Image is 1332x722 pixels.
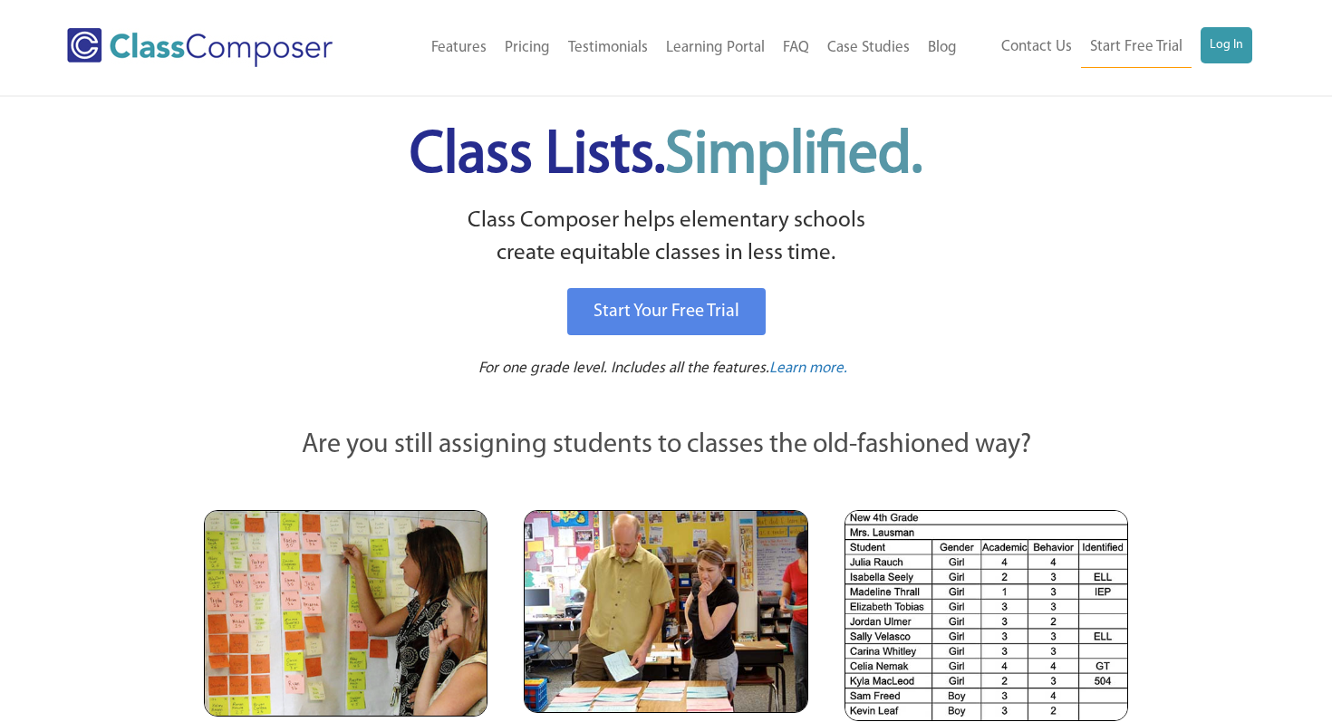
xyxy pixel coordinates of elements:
[559,28,657,68] a: Testimonials
[665,127,922,186] span: Simplified.
[1201,27,1252,63] a: Log In
[919,28,966,68] a: Blog
[657,28,774,68] a: Learning Portal
[992,27,1081,67] a: Contact Us
[478,361,769,376] span: For one grade level. Includes all the features.
[769,361,847,376] span: Learn more.
[201,205,1131,271] p: Class Composer helps elementary schools create equitable classes in less time.
[769,358,847,380] a: Learn more.
[594,303,739,321] span: Start Your Free Trial
[67,28,333,67] img: Class Composer
[524,510,807,712] img: Blue and Pink Paper Cards
[1081,27,1192,68] a: Start Free Trial
[845,510,1128,721] img: Spreadsheets
[567,288,766,335] a: Start Your Free Trial
[380,28,966,68] nav: Header Menu
[966,27,1252,68] nav: Header Menu
[410,127,922,186] span: Class Lists.
[204,510,487,717] img: Teachers Looking at Sticky Notes
[496,28,559,68] a: Pricing
[774,28,818,68] a: FAQ
[422,28,496,68] a: Features
[204,426,1128,466] p: Are you still assigning students to classes the old-fashioned way?
[818,28,919,68] a: Case Studies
